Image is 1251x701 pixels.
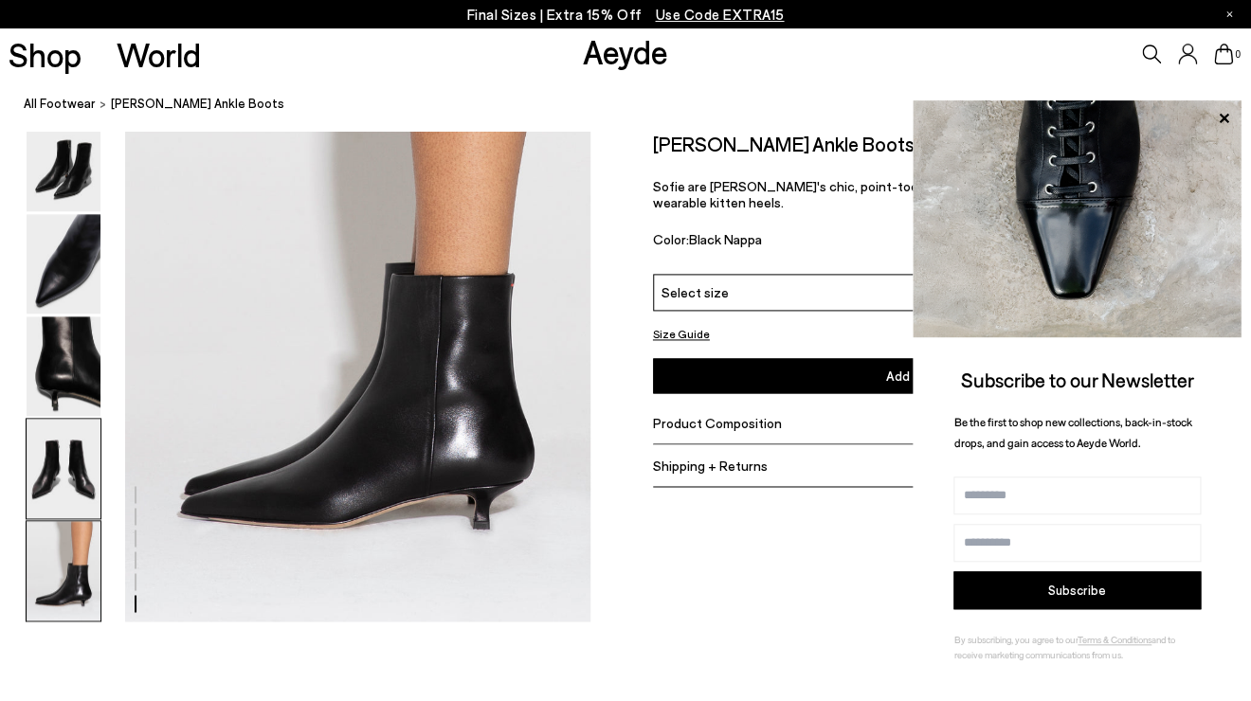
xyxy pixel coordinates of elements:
[583,31,668,71] a: Aeyde
[961,368,1194,391] span: Subscribe to our Newsletter
[27,112,100,211] img: Sofie Leather Ankle Boots - Image 2
[653,178,1133,210] span: Sofie are [PERSON_NAME]'s chic, point-toe boots designed in sleek profile with wearable kitten he...
[953,571,1201,609] button: Subscribe
[954,634,1078,645] span: By subscribing, you agree to our
[653,132,915,155] h2: [PERSON_NAME] Ankle Boots
[954,415,1192,450] span: Be the first to shop new collections, back-in-stock drops, and gain access to Aeyde World.
[662,282,729,302] span: Select size
[1233,49,1242,60] span: 0
[111,95,284,115] span: [PERSON_NAME] Ankle Boots
[653,322,710,346] button: Size Guide
[653,231,1028,253] div: Color:
[653,358,1188,393] button: Add to Cart
[913,100,1242,337] img: ca3f721fb6ff708a270709c41d776025.jpg
[653,458,768,474] span: Shipping + Returns
[24,95,96,115] a: All Footwear
[27,521,100,620] img: Sofie Leather Ankle Boots - Image 6
[27,214,100,314] img: Sofie Leather Ankle Boots - Image 3
[117,38,201,71] a: World
[885,368,955,384] span: Add to Cart
[9,38,82,71] a: Shop
[27,419,100,518] img: Sofie Leather Ankle Boots - Image 5
[653,415,782,431] span: Product Composition
[1214,44,1233,64] a: 0
[24,80,1251,132] nav: breadcrumb
[655,6,784,23] span: Navigate to /collections/ss25-final-sizes
[689,231,762,247] span: Black Nappa
[467,3,785,27] p: Final Sizes | Extra 15% Off
[27,316,100,416] img: Sofie Leather Ankle Boots - Image 4
[1078,634,1151,645] a: Terms & Conditions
